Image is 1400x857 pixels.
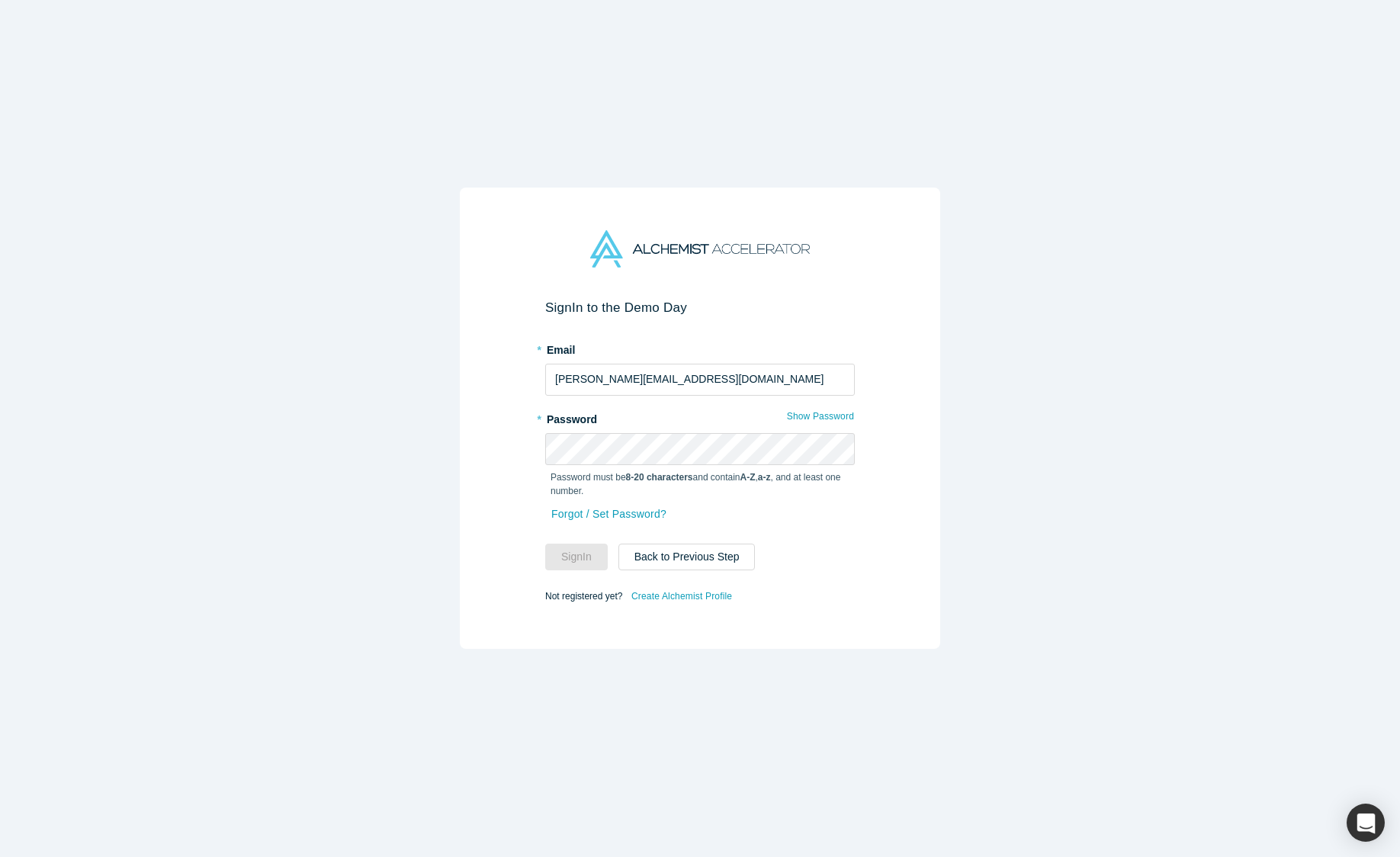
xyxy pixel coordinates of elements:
button: Show Password [786,406,855,426]
strong: 8-20 characters [626,472,693,483]
p: Password must be and contain , , and at least one number. [551,470,849,498]
label: Email [545,337,855,358]
span: Not registered yet? [545,590,622,601]
button: Back to Previous Step [618,544,756,570]
h2: Sign In to the Demo Day [545,300,855,316]
label: Password [545,406,855,428]
button: SignIn [545,544,608,570]
strong: a-z [758,472,771,483]
img: Alchemist Accelerator Logo [590,230,810,268]
a: Create Alchemist Profile [631,586,733,606]
strong: A-Z [740,472,756,483]
a: Forgot / Set Password? [551,501,667,528]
